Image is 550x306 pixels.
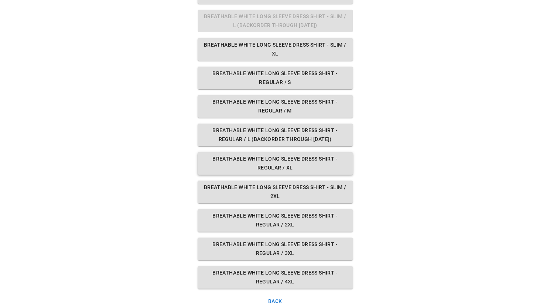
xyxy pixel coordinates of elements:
button: Breathable White Long Sleeve Dress Shirt - Regular / S [198,67,353,89]
button: Breathable White Long Sleeve Dress Shirt - Regular / M [198,95,353,118]
button: Breathable White Long Sleeve Dress Shirt - Slim / 2XL [198,181,353,203]
button: Breathable White Long Sleeve Dress Shirt - Regular / 2XL [198,209,353,232]
button: Breathable White Long Sleeve Dress Shirt - Regular / 4XL [198,266,353,289]
button: Breathable White Long Sleeve Dress Shirt - Regular / XL [198,152,353,175]
button: Breathable White Long Sleeve Dress Shirt - Slim / XL [198,38,353,61]
button: Breathable White Long Sleeve Dress Shirt - Regular / 3XL [198,238,353,260]
button: Breathable White Long Sleeve Dress Shirt - Regular / L (Backorder through [DATE]) [198,124,353,146]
